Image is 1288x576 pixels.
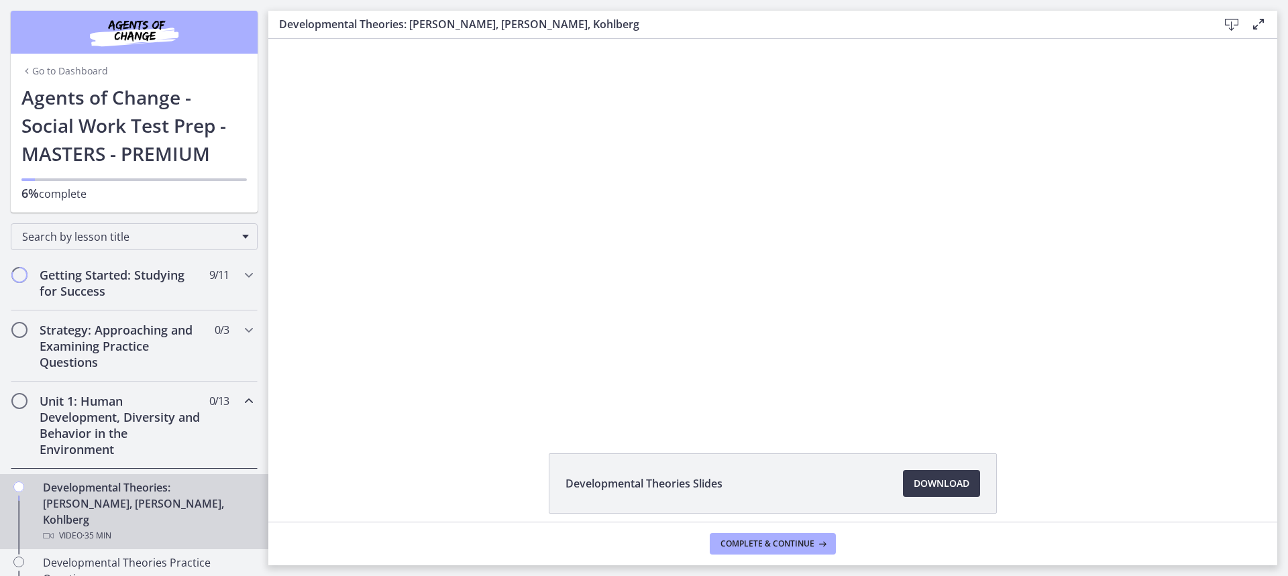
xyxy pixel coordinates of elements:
div: Search by lesson title [11,223,258,250]
div: Video [43,528,252,544]
a: Download [903,470,980,497]
span: Complete & continue [720,538,814,549]
div: Developmental Theories: [PERSON_NAME], [PERSON_NAME], Kohlberg [43,479,252,544]
span: Developmental Theories Slides [566,475,722,492]
img: Agents of Change Social Work Test Prep [54,16,215,48]
span: 0 / 13 [209,393,229,409]
span: 0 / 3 [215,322,229,338]
span: · 35 min [83,528,111,544]
a: Go to Dashboard [21,64,108,78]
span: 9 / 11 [209,267,229,283]
span: Search by lesson title [22,229,235,244]
h2: Strategy: Approaching and Examining Practice Questions [40,322,203,370]
h1: Agents of Change - Social Work Test Prep - MASTERS - PREMIUM [21,83,247,168]
span: 6% [21,185,39,201]
span: Download [914,475,969,492]
h2: Unit 1: Human Development, Diversity and Behavior in the Environment [40,393,203,457]
button: Complete & continue [710,533,836,555]
p: complete [21,185,247,202]
h2: Getting Started: Studying for Success [40,267,203,299]
iframe: Video Lesson [268,39,1277,422]
h3: Developmental Theories: [PERSON_NAME], [PERSON_NAME], Kohlberg [279,16,1197,32]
